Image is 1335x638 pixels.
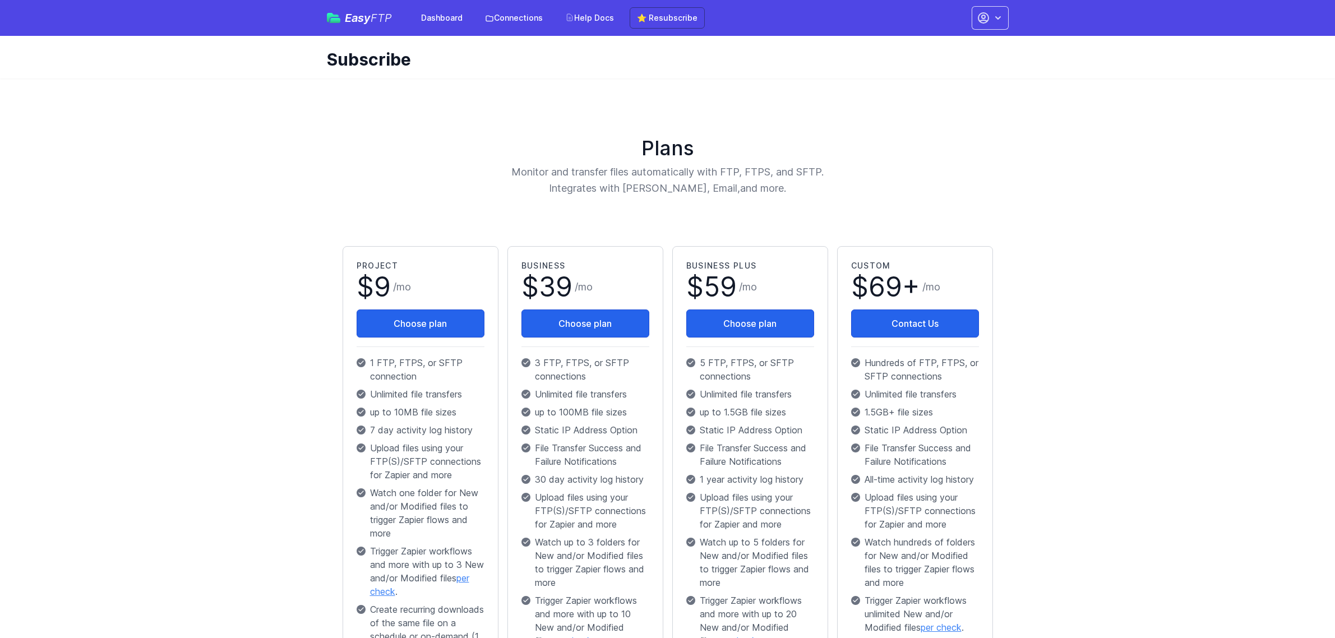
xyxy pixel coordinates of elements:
[521,387,649,401] p: Unlimited file transfers
[414,8,469,28] a: Dashboard
[521,491,649,531] p: Upload files using your FTP(S)/SFTP connections for Zapier and more
[478,8,549,28] a: Connections
[539,270,572,303] span: 39
[851,356,979,383] p: Hundreds of FTP, FTPS, or SFTP connections
[393,279,411,295] span: /
[686,356,814,383] p: 5 FTP, FTPS, or SFTP connections
[521,260,649,271] h2: Business
[521,423,649,437] p: Static IP Address Option
[686,535,814,589] p: Watch up to 5 folders for New and/or Modified files to trigger Zapier flows and more
[357,405,484,419] p: up to 10MB file sizes
[575,279,593,295] span: /
[357,441,484,482] p: Upload files using your FTP(S)/SFTP connections for Zapier and more
[357,356,484,383] p: 1 FTP, FTPS, or SFTP connection
[521,309,649,338] button: Choose plan
[396,281,411,293] span: mo
[851,274,920,300] span: $
[521,535,649,589] p: Watch up to 3 folders for New and/or Modified files to trigger Zapier flows and more
[357,387,484,401] p: Unlimited file transfers
[521,405,649,419] p: up to 100MB file sizes
[1279,582,1322,625] iframe: Drift Widget Chat Controller
[370,544,484,598] span: Trigger Zapier workflows and more with up to 3 New and/or Modified files .
[578,281,593,293] span: mo
[686,405,814,419] p: up to 1.5GB file sizes
[686,423,814,437] p: Static IP Address Option
[357,423,484,437] p: 7 day activity log history
[865,594,979,634] span: Trigger Zapier workflows unlimited New and/or Modified files .
[338,137,997,159] h1: Plans
[686,441,814,468] p: File Transfer Success and Failure Notifications
[851,491,979,531] p: Upload files using your FTP(S)/SFTP connections for Zapier and more
[851,441,979,468] p: File Transfer Success and Failure Notifications
[686,473,814,486] p: 1 year activity log history
[686,274,737,300] span: $
[869,270,920,303] span: 69+
[357,309,484,338] button: Choose plan
[922,279,940,295] span: /
[327,13,340,23] img: easyftp_logo.png
[370,572,469,597] a: per check
[371,11,392,25] span: FTP
[742,281,757,293] span: mo
[345,12,392,24] span: Easy
[521,356,649,383] p: 3 FTP, FTPS, or SFTP connections
[374,270,391,303] span: 9
[521,274,572,300] span: $
[686,309,814,338] button: Choose plan
[851,260,979,271] h2: Custom
[521,441,649,468] p: File Transfer Success and Failure Notifications
[686,491,814,531] p: Upload files using your FTP(S)/SFTP connections for Zapier and more
[357,260,484,271] h2: Project
[686,387,814,401] p: Unlimited file transfers
[686,260,814,271] h2: Business Plus
[558,8,621,28] a: Help Docs
[327,49,1000,70] h1: Subscribe
[851,309,979,338] a: Contact Us
[851,387,979,401] p: Unlimited file transfers
[739,279,757,295] span: /
[327,12,392,24] a: EasyFTP
[851,405,979,419] p: 1.5GB+ file sizes
[921,622,962,633] a: per check
[357,486,484,540] p: Watch one folder for New and/or Modified files to trigger Zapier flows and more
[704,270,737,303] span: 59
[851,473,979,486] p: All-time activity log history
[521,473,649,486] p: 30 day activity log history
[357,274,391,300] span: $
[926,281,940,293] span: mo
[448,164,888,197] p: Monitor and transfer files automatically with FTP, FTPS, and SFTP. Integrates with [PERSON_NAME],...
[630,7,705,29] a: ⭐ Resubscribe
[851,535,979,589] p: Watch hundreds of folders for New and/or Modified files to trigger Zapier flows and more
[851,423,979,437] p: Static IP Address Option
